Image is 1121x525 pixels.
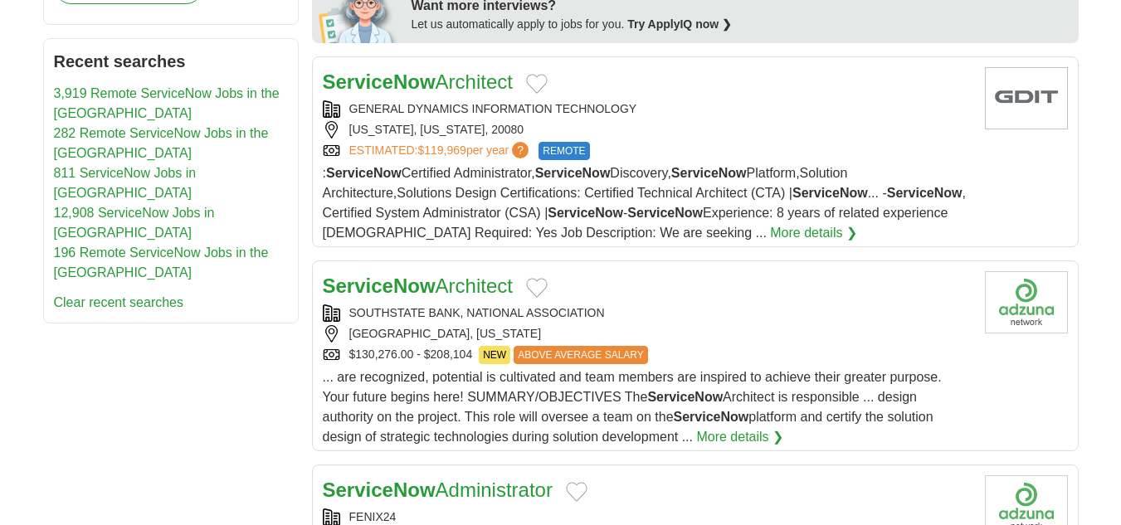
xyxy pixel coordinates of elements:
[323,479,553,501] a: ServiceNowAdministrator
[770,223,857,243] a: More details ❯
[539,142,589,160] span: REMOTE
[792,186,868,200] strong: ServiceNow
[627,206,703,220] strong: ServiceNow
[887,186,963,200] strong: ServiceNow
[535,166,611,180] strong: ServiceNow
[323,346,972,364] div: $130,276.00 - $208,104
[514,346,648,364] span: ABOVE AVERAGE SALARY
[349,102,637,115] a: GENERAL DYNAMICS INFORMATION TECHNOLOGY
[479,346,510,364] span: NEW
[627,17,732,31] a: Try ApplyIQ now ❯
[323,325,972,343] div: [GEOGRAPHIC_DATA], [US_STATE]
[526,278,548,298] button: Add to favorite jobs
[323,275,436,297] strong: ServiceNow
[326,166,402,180] strong: ServiceNow
[323,70,436,93] strong: ServiceNow
[512,142,529,158] span: ?
[54,206,215,240] a: 12,908 ServiceNow Jobs in [GEOGRAPHIC_DATA]
[54,86,280,120] a: 3,919 Remote ServiceNow Jobs in the [GEOGRAPHIC_DATA]
[54,295,184,309] a: Clear recent searches
[54,166,197,200] a: 811 ServiceNow Jobs in [GEOGRAPHIC_DATA]
[323,70,513,93] a: ServiceNowArchitect
[526,74,548,94] button: Add to favorite jobs
[696,427,783,447] a: More details ❯
[323,479,436,501] strong: ServiceNow
[323,121,972,139] div: [US_STATE], [US_STATE], 20080
[54,126,269,160] a: 282 Remote ServiceNow Jobs in the [GEOGRAPHIC_DATA]
[323,275,513,297] a: ServiceNowArchitect
[548,206,623,220] strong: ServiceNow
[985,67,1068,129] img: General Dynamics Information Technology logo
[417,143,465,157] span: $119,969
[566,482,587,502] button: Add to favorite jobs
[323,370,942,444] span: ... are recognized, potential is cultivated and team members are inspired to achieve their greate...
[323,166,966,240] span: : Certified Administrator, Discovery, Platform,Solution Architecture,Solutions Design Certificati...
[674,410,749,424] strong: ServiceNow
[985,271,1068,333] img: Company logo
[671,166,747,180] strong: ServiceNow
[54,245,269,280] a: 196 Remote ServiceNow Jobs in the [GEOGRAPHIC_DATA]
[323,304,972,322] div: SOUTHSTATE BANK, NATIONAL ASSOCIATION
[349,142,533,160] a: ESTIMATED:$119,969per year?
[54,49,288,74] h2: Recent searches
[647,390,723,404] strong: ServiceNow
[412,16,1069,33] div: Let us automatically apply to jobs for you.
